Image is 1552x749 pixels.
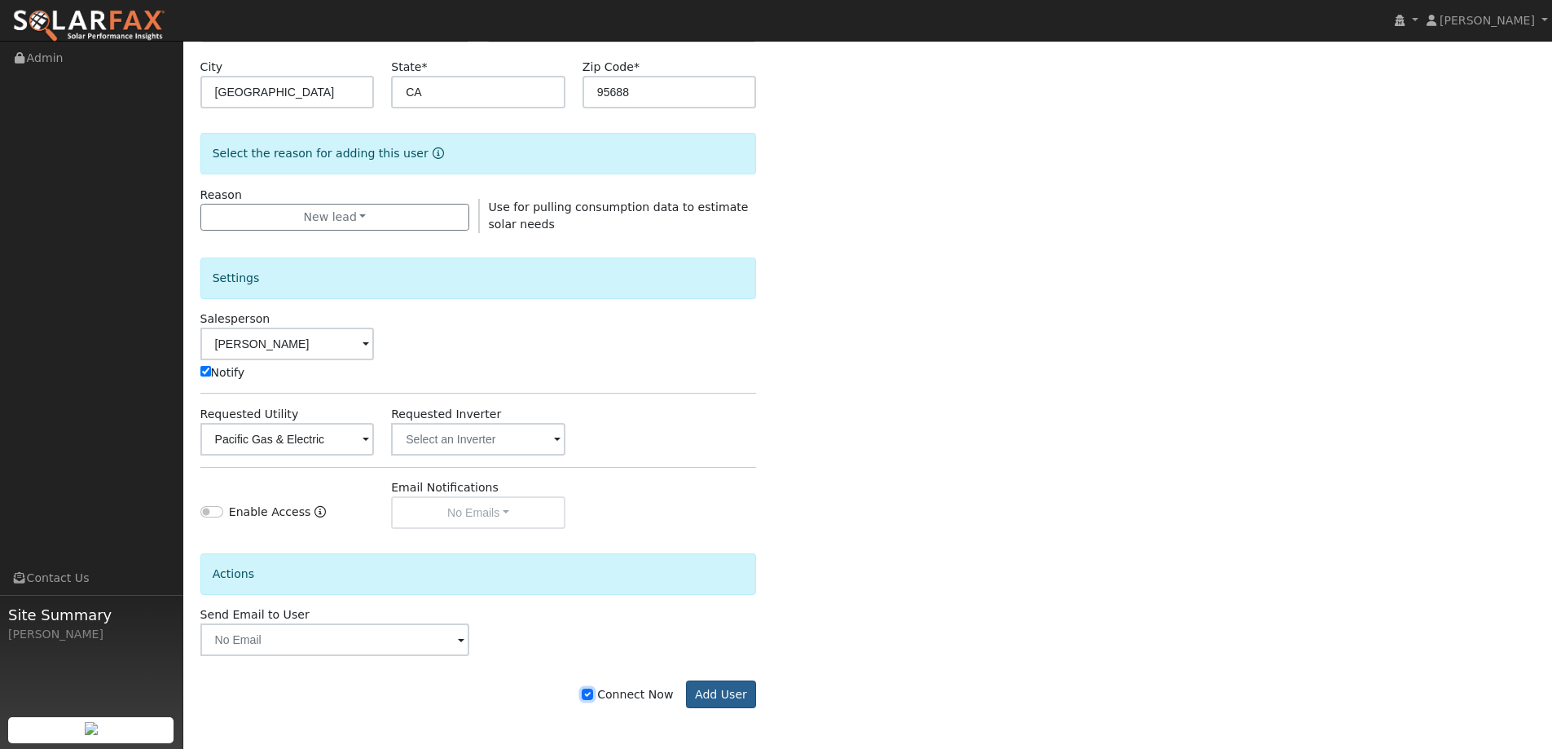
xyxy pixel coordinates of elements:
a: Enable Access [314,504,326,529]
input: Select a Utility [200,423,375,456]
span: Use for pulling consumption data to estimate solar needs [489,200,749,231]
input: Connect Now [582,689,593,700]
input: Select a User [200,328,375,360]
span: Required [634,60,640,73]
span: Site Summary [8,604,174,626]
label: Requested Inverter [391,406,501,423]
span: [PERSON_NAME] [1440,14,1535,27]
div: Select the reason for adding this user [200,133,757,174]
img: SolarFax [12,9,165,43]
label: Zip Code [583,59,640,76]
label: Notify [200,364,245,381]
button: New lead [200,204,470,231]
label: Email Notifications [391,479,499,496]
input: Notify [200,366,211,377]
input: No Email [200,623,470,656]
label: Connect Now [582,686,673,703]
label: City [200,59,223,76]
label: State [391,59,427,76]
label: Salesperson [200,311,270,328]
div: [PERSON_NAME] [8,626,174,643]
div: Actions [200,553,757,595]
label: Send Email to User [200,606,310,623]
span: Required [421,60,427,73]
label: Requested Utility [200,406,299,423]
img: retrieve [85,722,98,735]
label: Enable Access [229,504,311,521]
input: Select an Inverter [391,423,565,456]
a: Reason for new user [429,147,444,160]
div: Settings [200,258,757,299]
button: Add User [686,681,757,708]
label: Reason [200,187,242,204]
